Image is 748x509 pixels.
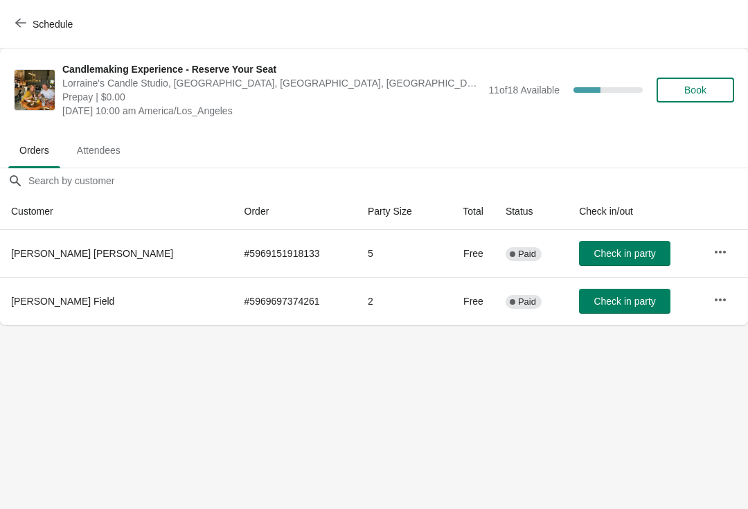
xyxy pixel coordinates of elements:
button: Check in party [579,241,670,266]
span: Book [684,84,706,96]
button: Check in party [579,289,670,314]
span: [DATE] 10:00 am America/Los_Angeles [62,104,481,118]
span: Schedule [33,19,73,30]
span: [PERSON_NAME] Field [11,296,114,307]
span: [PERSON_NAME] [PERSON_NAME] [11,248,173,259]
th: Order [233,193,357,230]
th: Check in/out [568,193,702,230]
td: Free [440,277,495,325]
span: Paid [518,296,536,307]
span: Orders [8,138,60,163]
span: Candlemaking Experience - Reserve Your Seat [62,62,481,76]
th: Party Size [357,193,440,230]
td: # 5969697374261 [233,277,357,325]
button: Schedule [7,12,84,37]
td: Free [440,230,495,277]
span: Check in party [594,296,655,307]
th: Status [495,193,568,230]
span: Lorraine's Candle Studio, [GEOGRAPHIC_DATA], [GEOGRAPHIC_DATA], [GEOGRAPHIC_DATA], [GEOGRAPHIC_DATA] [62,76,481,90]
td: 2 [357,277,440,325]
span: 11 of 18 Available [488,84,560,96]
button: Book [657,78,734,102]
img: Candlemaking Experience - Reserve Your Seat [15,70,55,110]
span: Attendees [66,138,132,163]
span: Paid [518,249,536,260]
td: 5 [357,230,440,277]
td: # 5969151918133 [233,230,357,277]
span: Check in party [594,248,655,259]
input: Search by customer [28,168,748,193]
th: Total [440,193,495,230]
span: Prepay | $0.00 [62,90,481,104]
